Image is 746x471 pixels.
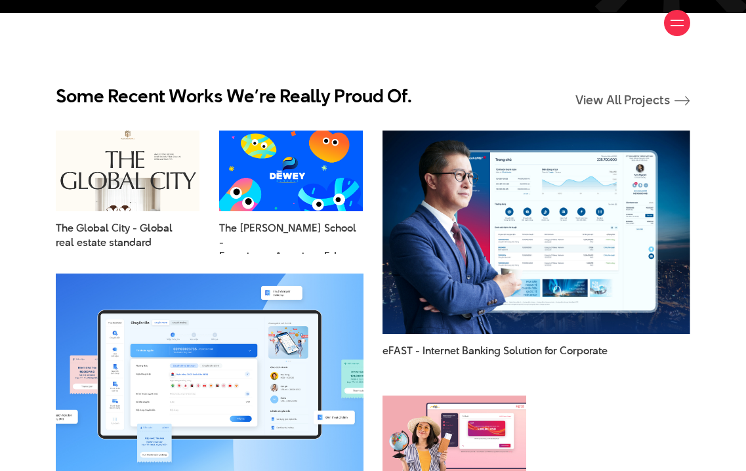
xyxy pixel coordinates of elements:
[575,94,690,108] a: View All Projects
[503,343,542,358] span: Solution
[219,221,363,254] a: The [PERSON_NAME] School -Experience American Education
[560,343,608,358] span: Corporate
[383,343,413,358] span: eFAST
[462,343,501,358] span: Banking
[423,343,459,358] span: Internet
[545,343,557,358] span: for
[219,249,363,264] span: Experience American Education
[56,221,199,254] a: The Global City - Globalreal estate standard
[415,343,420,358] span: -
[383,344,690,377] a: eFAST - Internet Banking Solution for Corporate
[219,221,363,254] span: The [PERSON_NAME] School -
[56,221,199,254] span: The Global City - Global
[56,235,152,250] span: real estate standard
[56,85,412,108] h2: Some Recent Works We’re Really Proud Of.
